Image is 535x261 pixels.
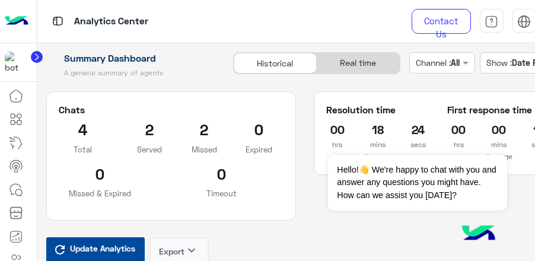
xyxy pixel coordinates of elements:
[46,68,220,78] h5: A general summary of agents
[192,120,217,139] h2: 2
[50,14,65,28] img: tab
[59,144,107,155] p: Total
[326,104,430,116] h5: Resolution time
[485,15,498,28] img: tab
[192,144,217,155] p: Missed
[59,120,107,139] h2: 4
[488,120,510,139] h2: 00
[326,120,349,139] h2: 00
[59,104,284,116] h5: Chats
[235,144,284,155] p: Expired
[5,9,28,34] img: Logo
[317,53,400,74] div: Real time
[67,240,138,256] span: Update Analytics
[5,52,26,73] img: 197426356791770
[407,120,429,139] h2: 24
[367,120,389,139] h2: 18
[46,52,220,64] h1: Summary Dashboard
[517,15,531,28] img: tab
[59,164,142,183] h2: 0
[412,9,471,34] a: Contact Us
[480,9,504,34] a: tab
[458,214,499,255] img: hulul-logo.png
[326,139,349,151] p: hrs
[326,151,430,163] p: Average
[160,187,284,199] p: Timeout
[74,14,148,30] p: Analytics Center
[234,53,317,74] div: Historical
[59,187,142,199] p: Missed & Expired
[125,120,174,139] h2: 2
[235,120,284,139] h2: 0
[160,164,284,183] h2: 0
[184,243,199,257] i: keyboard_arrow_down
[328,155,507,211] span: Hello!👋 We're happy to chat with you and answer any questions you might have. How can we assist y...
[447,120,470,139] h2: 00
[125,144,174,155] p: Served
